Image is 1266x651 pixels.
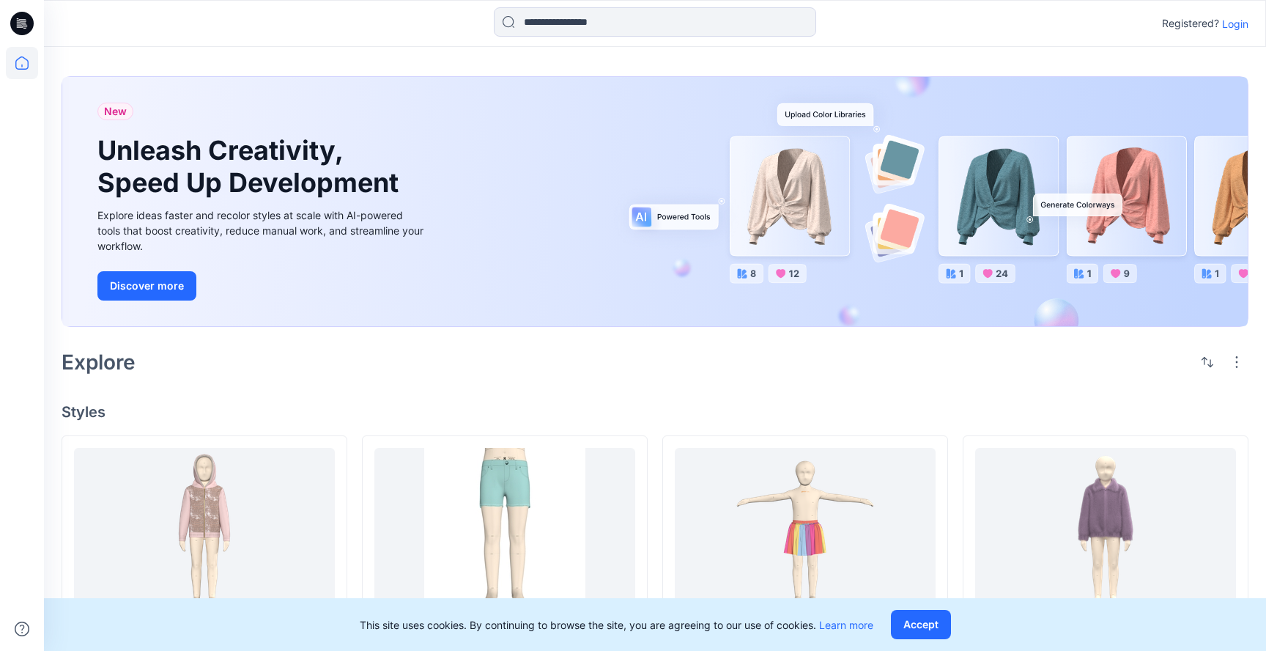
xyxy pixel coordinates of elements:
div: Explore ideas faster and recolor styles at scale with AI-powered tools that boost creativity, red... [97,207,427,254]
a: HEADER MESH SKIRT [675,448,936,609]
a: 2767 SEQUIN AND FUR HOODIE [74,448,335,609]
h4: Styles [62,403,1248,421]
a: Discover more [97,271,427,301]
span: New [104,103,127,120]
h2: Explore [62,350,136,374]
button: Accept [891,610,951,639]
p: Registered? [1162,15,1219,32]
a: 2763 FAUX FUR BOMBER 12.6 [975,448,1236,609]
p: Login [1222,16,1248,32]
p: This site uses cookies. By continuing to browse the site, you are agreeing to our use of cookies. [360,617,873,633]
button: Discover more [97,271,196,301]
a: Learn more [819,619,873,631]
a: 3304 HEART TWILL SHORT SZ8 [374,448,635,609]
h1: Unleash Creativity, Speed Up Development [97,135,405,198]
